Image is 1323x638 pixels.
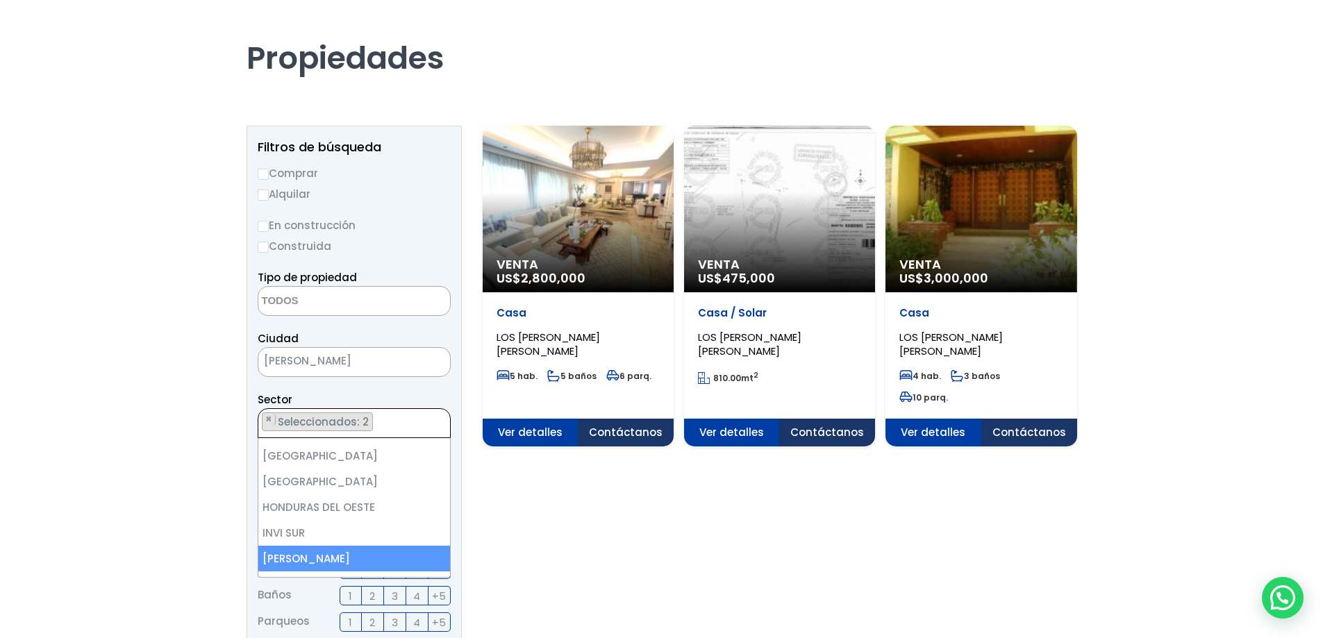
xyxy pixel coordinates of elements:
[924,269,988,287] span: 3,000,000
[497,269,585,287] span: US$
[258,185,451,203] label: Alquilar
[258,221,269,232] input: En construcción
[263,413,276,426] button: Remove item
[258,494,450,520] li: HONDURAS DEL OESTE
[349,587,352,605] span: 1
[258,443,450,469] li: [GEOGRAPHIC_DATA]
[258,237,451,255] label: Construida
[247,1,1077,77] h1: Propiedades
[483,419,579,446] span: Ver detalles
[276,414,372,429] span: Seleccionados: 2
[258,571,450,597] li: JARDÍN BOTÁNICO
[722,269,775,287] span: 475,000
[698,269,775,287] span: US$
[497,306,660,320] p: Casa
[698,330,801,358] span: LOS [PERSON_NAME] [PERSON_NAME]
[258,546,450,571] li: [PERSON_NAME]
[258,347,451,377] span: SANTO DOMINGO DE GUZMÁN
[258,190,269,201] input: Alquilar
[258,217,451,234] label: En construcción
[497,330,600,358] span: LOS [PERSON_NAME] [PERSON_NAME]
[258,612,310,632] span: Parqueos
[578,419,674,446] span: Contáctanos
[547,370,597,382] span: 5 baños
[899,306,1063,320] p: Casa
[698,372,758,384] span: mt
[432,614,446,631] span: +5
[413,614,420,631] span: 4
[258,169,269,180] input: Comprar
[684,126,875,446] a: Venta US$475,000 Casa / Solar LOS [PERSON_NAME] [PERSON_NAME] 810.00mt2 Ver detalles Contáctanos
[606,370,651,382] span: 6 parq.
[258,469,450,494] li: [GEOGRAPHIC_DATA]
[899,258,1063,271] span: Venta
[258,409,266,439] textarea: Search
[369,614,375,631] span: 2
[265,413,272,426] span: ×
[754,370,758,380] sup: 2
[262,412,373,431] li: LOS PINOS
[698,258,861,271] span: Venta
[258,392,292,407] span: Sector
[413,587,420,605] span: 4
[258,270,357,285] span: Tipo de propiedad
[258,520,450,546] li: INVI SUR
[885,419,981,446] span: Ver detalles
[258,331,299,346] span: Ciudad
[435,412,443,426] button: Remove all items
[951,370,1000,382] span: 3 baños
[415,351,436,373] button: Remove all items
[981,419,1077,446] span: Contáctanos
[698,306,861,320] p: Casa / Solar
[684,419,780,446] span: Ver detalles
[392,587,398,605] span: 3
[258,140,451,154] h2: Filtros de búsqueda
[899,269,988,287] span: US$
[521,269,585,287] span: 2,800,000
[899,392,948,403] span: 10 parq.
[497,370,538,382] span: 5 hab.
[258,242,269,253] input: Construida
[432,587,446,605] span: +5
[483,126,674,446] a: Venta US$2,800,000 Casa LOS [PERSON_NAME] [PERSON_NAME] 5 hab. 5 baños 6 parq. Ver detalles Contá...
[349,614,352,631] span: 1
[497,258,660,271] span: Venta
[429,356,436,369] span: ×
[392,614,398,631] span: 3
[899,370,941,382] span: 4 hab.
[899,330,1003,358] span: LOS [PERSON_NAME] [PERSON_NAME]
[258,165,451,182] label: Comprar
[713,372,741,384] span: 810.00
[369,587,375,605] span: 2
[779,419,875,446] span: Contáctanos
[258,586,292,605] span: Baños
[435,413,442,426] span: ×
[885,126,1076,446] a: Venta US$3,000,000 Casa LOS [PERSON_NAME] [PERSON_NAME] 4 hab. 3 baños 10 parq. Ver detalles Cont...
[258,287,393,317] textarea: Search
[258,351,415,371] span: SANTO DOMINGO DE GUZMÁN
